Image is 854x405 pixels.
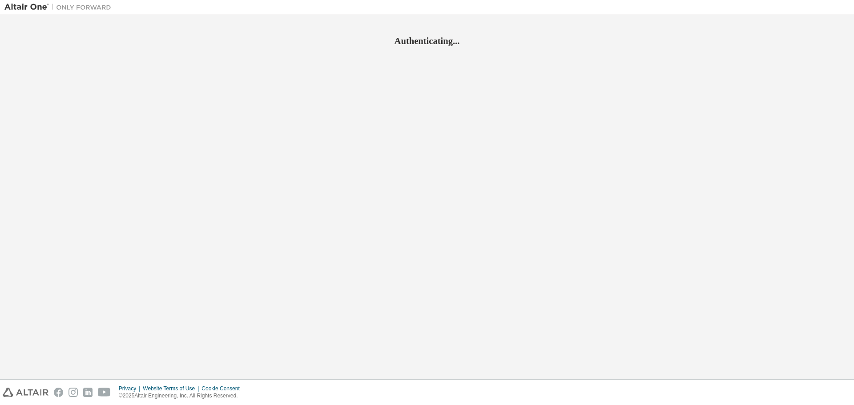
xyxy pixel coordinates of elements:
div: Cookie Consent [201,385,245,392]
img: Altair One [4,3,116,12]
div: Website Terms of Use [143,385,201,392]
img: linkedin.svg [83,388,93,397]
p: © 2025 Altair Engineering, Inc. All Rights Reserved. [119,392,245,400]
div: Privacy [119,385,143,392]
img: youtube.svg [98,388,111,397]
img: altair_logo.svg [3,388,48,397]
h2: Authenticating... [4,35,850,47]
img: instagram.svg [68,388,78,397]
img: facebook.svg [54,388,63,397]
